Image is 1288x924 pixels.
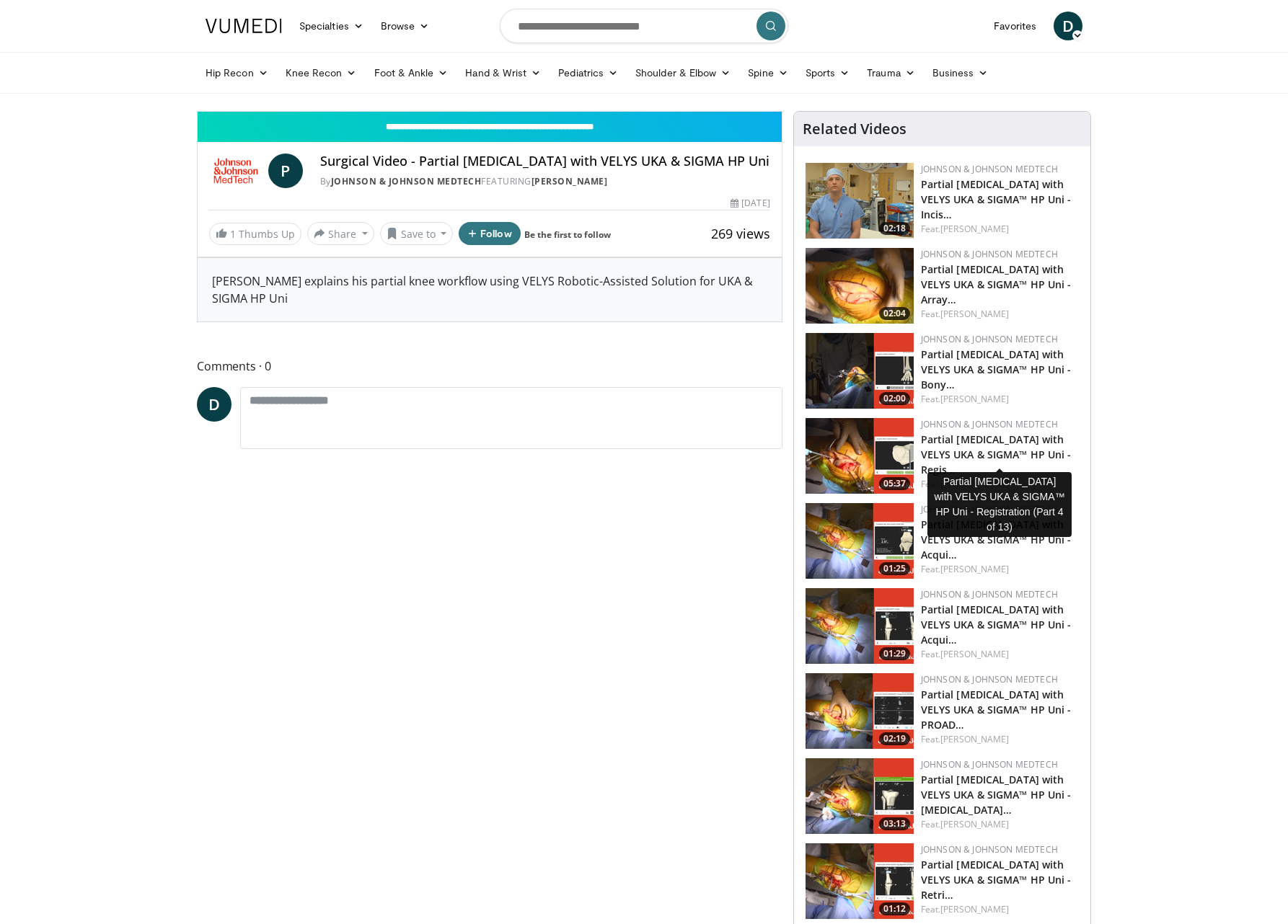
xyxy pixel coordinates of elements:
[921,347,1072,391] a: Partial [MEDICAL_DATA] with VELYS UKA & SIGMA™ HP Uni - Bony…
[921,503,1058,515] a: Johnson & Johnson MedTech
[921,223,1079,236] div: Feat.
[531,175,608,187] a: [PERSON_NAME]
[1054,12,1082,40] a: D
[879,732,910,745] span: 02:19
[879,392,910,405] span: 02:00
[940,223,1009,235] a: [PERSON_NAME]
[806,418,914,494] img: a774e0b8-2510-427c-a800-81b67bfb6776.png.150x105_q85_crop-smart_upscale.png
[524,228,611,241] a: Be the first to follow
[921,603,1072,647] a: Partial [MEDICAL_DATA] with VELYS UKA & SIGMA™ HP Uni - Acqui…
[209,223,301,245] a: 1 Thumbs Up
[731,197,769,210] div: [DATE]
[198,258,782,321] div: [PERSON_NAME] explains his partial knee workflow using VELYS Robotic-Assisted Solution for UKA & ...
[921,563,1079,576] div: Feat.
[858,58,924,87] a: Trauma
[550,58,627,87] a: Pediatrics
[797,58,859,87] a: Sports
[927,472,1072,537] div: Partial [MEDICAL_DATA] with VELYS UKA & SIGMA™ HP Uni - Registration (Part 4 of 13)
[921,648,1079,661] div: Feat.
[320,154,770,169] h4: Surgical Video - Partial [MEDICAL_DATA] with VELYS UKA & SIGMA HP Uni
[806,758,914,834] img: fca33e5d-2676-4c0d-8432-0e27cf4af401.png.150x105_q85_crop-smart_upscale.png
[230,227,236,241] span: 1
[921,432,1072,476] a: Partial [MEDICAL_DATA] with VELYS UKA & SIGMA™ HP Uni - Regis…
[197,58,277,87] a: Hip Recon
[921,858,1072,902] a: Partial [MEDICAL_DATA] with VELYS UKA & SIGMA™ HP Uni - Retri…
[806,588,914,664] a: 01:29
[921,843,1058,856] a: Johnson & Johnson MedTech
[921,588,1058,600] a: Johnson & Johnson MedTech
[806,163,914,239] img: 54cbb26e-ac4b-4a39-a481-95817778ae11.png.150x105_q85_crop-smart_upscale.png
[879,222,910,235] span: 02:18
[879,902,910,915] span: 01:12
[806,163,914,239] a: 02:18
[940,563,1009,575] a: [PERSON_NAME]
[806,843,914,919] a: 01:12
[921,733,1079,746] div: Feat.
[921,163,1058,175] a: Johnson & Johnson MedTech
[921,393,1079,406] div: Feat.
[921,262,1072,306] a: Partial [MEDICAL_DATA] with VELYS UKA & SIGMA™ HP Uni - Array…
[806,843,914,919] img: 27d2ec60-bae8-41df-9ceb-8f0e9b1e3492.png.150x105_q85_crop-smart_upscale.png
[627,58,739,87] a: Shoulder & Elbow
[739,58,796,87] a: Spine
[711,225,770,242] span: 269 views
[921,418,1058,430] a: Johnson & Johnson MedTech
[206,19,282,33] img: VuMedi Logo
[268,154,303,188] a: P
[879,562,910,575] span: 01:25
[921,478,1079,491] div: Feat.
[277,58,366,87] a: Knee Recon
[921,248,1058,260] a: Johnson & Johnson MedTech
[921,773,1072,817] a: Partial [MEDICAL_DATA] with VELYS UKA & SIGMA™ HP Uni - [MEDICAL_DATA]…
[291,12,372,40] a: Specialties
[921,758,1058,770] a: Johnson & Johnson MedTech
[459,222,521,245] button: Follow
[197,387,231,422] a: D
[879,307,910,320] span: 02:04
[456,58,550,87] a: Hand & Wrist
[372,12,438,40] a: Browse
[879,647,910,660] span: 01:29
[940,308,1009,320] a: [PERSON_NAME]
[940,903,1009,915] a: [PERSON_NAME]
[806,503,914,579] a: 01:25
[806,333,914,409] img: 10880183-925c-4d1d-aa73-511a6d8478f5.png.150x105_q85_crop-smart_upscale.png
[197,357,782,376] span: Comments 0
[924,58,997,87] a: Business
[320,175,770,188] div: By FEATURING
[806,758,914,834] a: 03:13
[380,222,454,245] button: Save to
[921,818,1079,831] div: Feat.
[209,154,263,188] img: Johnson & Johnson MedTech
[921,308,1079,321] div: Feat.
[806,588,914,664] img: dd3a4334-c556-4f04-972a-bd0a847124c3.png.150x105_q85_crop-smart_upscale.png
[879,477,910,490] span: 05:37
[940,393,1009,405] a: [PERSON_NAME]
[921,177,1072,221] a: Partial [MEDICAL_DATA] with VELYS UKA & SIGMA™ HP Uni - Incis…
[921,688,1072,732] a: Partial [MEDICAL_DATA] with VELYS UKA & SIGMA™ HP Uni - PROAD…
[806,418,914,494] a: 05:37
[940,733,1009,745] a: [PERSON_NAME]
[803,120,907,138] h4: Related Videos
[806,248,914,324] a: 02:04
[921,903,1079,916] div: Feat.
[879,817,910,830] span: 03:13
[940,818,1009,830] a: [PERSON_NAME]
[921,673,1058,685] a: Johnson & Johnson MedTech
[806,503,914,579] img: e08a7d39-3b34-4ac3-abe8-53cc16b57bb7.png.150x105_q85_crop-smart_upscale.png
[985,12,1045,40] a: Favorites
[921,333,1058,345] a: Johnson & Johnson MedTech
[806,673,914,749] a: 02:19
[307,222,374,245] button: Share
[806,248,914,324] img: de91269e-dc9f-44d3-9315-4c54a60fc0f6.png.150x105_q85_crop-smart_upscale.png
[940,648,1009,660] a: [PERSON_NAME]
[921,517,1072,561] a: Partial [MEDICAL_DATA] with VELYS UKA & SIGMA™ HP Uni - Acqui…
[366,58,457,87] a: Foot & Ankle
[331,175,482,187] a: Johnson & Johnson MedTech
[806,333,914,409] a: 02:00
[806,673,914,749] img: 24f85217-e9a2-4ad7-b6cc-807e6ea433f3.png.150x105_q85_crop-smart_upscale.png
[500,9,788,43] input: Search topics, interventions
